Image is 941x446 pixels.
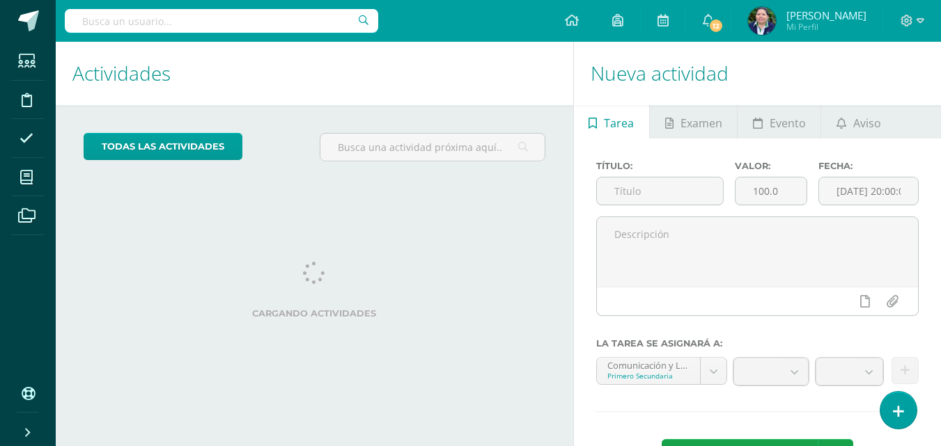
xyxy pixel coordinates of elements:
span: Aviso [853,106,881,140]
input: Busca una actividad próxima aquí... [320,134,544,161]
a: Evento [738,105,821,138]
img: a96fe352e1c998628a4a62c8d264cdd5.png [748,7,776,35]
h1: Actividades [72,42,557,105]
label: Fecha: [818,161,919,171]
span: Evento [770,106,806,140]
a: Aviso [821,105,896,138]
span: Tarea [604,106,634,140]
h1: Nueva actividad [591,42,924,105]
span: 12 [708,18,724,33]
span: Examen [681,106,722,140]
label: Valor: [735,161,807,171]
div: Comunicación y Lenguaje 'A' [607,358,690,371]
input: Título [597,177,724,205]
a: Comunicación y Lenguaje 'A'Primero Secundaria [597,358,726,384]
input: Fecha de entrega [819,177,918,205]
input: Puntos máximos [736,177,807,205]
a: todas las Actividades [84,133,242,160]
label: La tarea se asignará a: [596,338,919,349]
span: Mi Perfil [786,21,866,33]
label: Cargando actividades [84,308,545,319]
label: Título: [596,161,724,171]
a: Tarea [574,105,649,138]
input: Busca un usuario... [65,9,378,33]
span: [PERSON_NAME] [786,8,866,22]
div: Primero Secundaria [607,371,690,381]
a: Examen [650,105,737,138]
